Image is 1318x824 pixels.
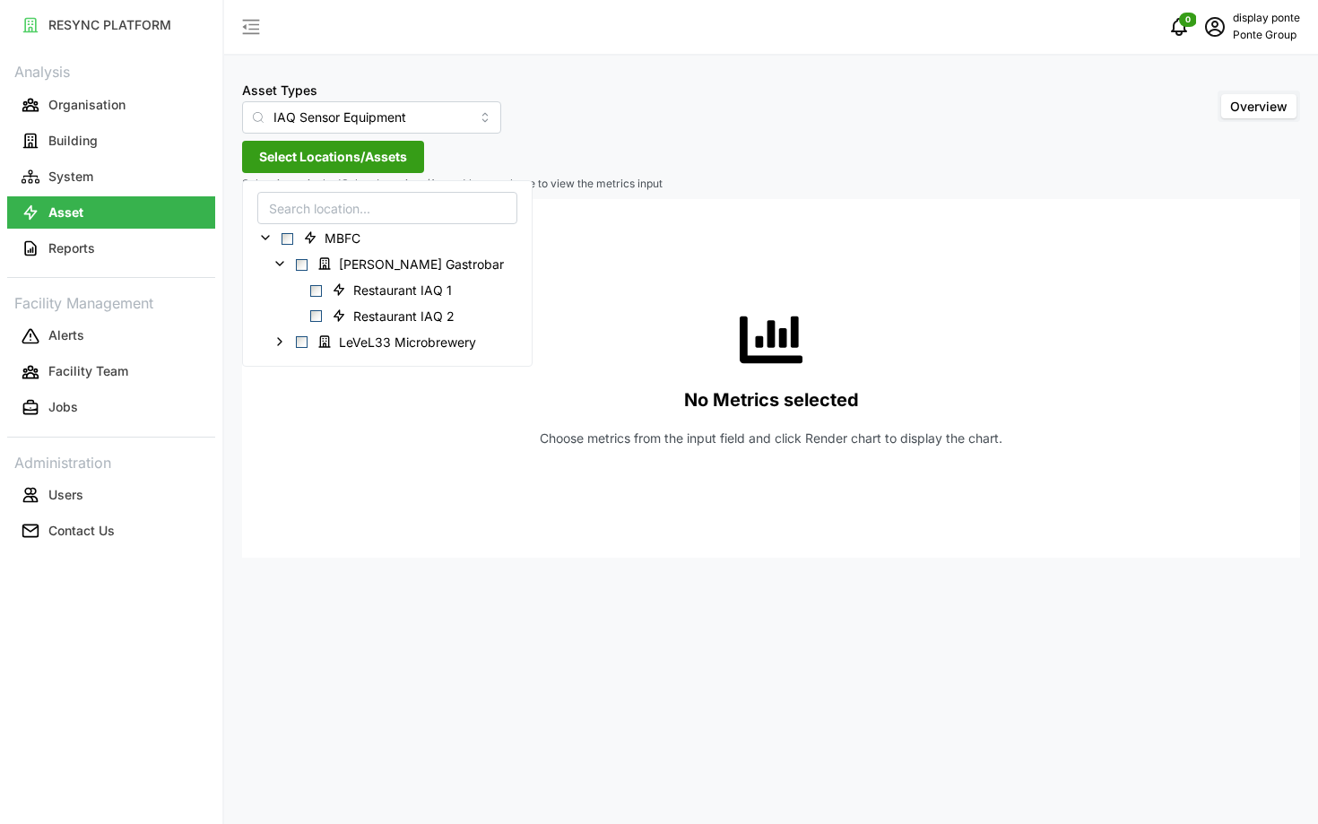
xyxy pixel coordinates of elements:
[7,57,215,83] p: Analysis
[7,7,215,43] a: RESYNC PLATFORM
[7,196,215,229] button: Asset
[7,320,215,352] button: Alerts
[282,233,293,245] span: Select MBFC
[7,123,215,159] a: Building
[325,279,464,300] span: Restaurant IAQ 1
[7,159,215,195] a: System
[353,282,452,299] span: Restaurant IAQ 1
[1230,99,1288,114] span: Overview
[1197,9,1233,45] button: schedule
[242,141,424,173] button: Select Locations/Assets
[7,89,215,121] button: Organisation
[353,308,455,325] span: Restaurant IAQ 2
[242,81,317,100] label: Asset Types
[48,16,171,34] p: RESYNC PLATFORM
[7,390,215,426] a: Jobs
[7,356,215,388] button: Facility Team
[48,398,78,416] p: Jobs
[242,177,1300,192] p: Select items in the 'Select Locations/Assets' button above to view the metrics input
[48,239,95,257] p: Reports
[7,515,215,547] button: Contact Us
[48,362,128,380] p: Facility Team
[296,336,308,348] span: Select LeVeL33 Microbrewery
[325,230,360,247] span: MBFC
[310,253,516,274] span: Erwin's Gastrobar
[48,486,83,504] p: Users
[48,96,126,114] p: Organisation
[1233,10,1300,27] p: display ponte
[7,87,215,123] a: Organisation
[257,192,517,224] input: Search location...
[48,522,115,540] p: Contact Us
[296,259,308,271] span: Select Erwin's Gastrobar
[7,477,215,513] a: Users
[7,160,215,193] button: System
[7,230,215,266] a: Reports
[325,305,467,326] span: Restaurant IAQ 2
[48,132,98,150] p: Building
[7,479,215,511] button: Users
[7,354,215,390] a: Facility Team
[1233,27,1300,44] p: Ponte Group
[48,204,83,221] p: Asset
[310,284,322,296] span: Select Restaurant IAQ 1
[242,180,533,367] div: Select Locations/Assets
[339,256,504,273] span: [PERSON_NAME] Gastrobar
[7,9,215,41] button: RESYNC PLATFORM
[259,142,407,172] span: Select Locations/Assets
[7,289,215,315] p: Facility Management
[1161,9,1197,45] button: notifications
[1185,13,1191,26] span: 0
[684,386,859,415] p: No Metrics selected
[7,448,215,474] p: Administration
[7,513,215,549] a: Contact Us
[7,125,215,157] button: Building
[48,326,84,344] p: Alerts
[48,168,93,186] p: System
[310,310,322,322] span: Select Restaurant IAQ 2
[310,330,489,351] span: LeVeL33 Microbrewery
[540,429,1002,447] p: Choose metrics from the input field and click Render chart to display the chart.
[296,227,373,248] span: MBFC
[7,392,215,424] button: Jobs
[339,333,476,351] span: LeVeL33 Microbrewery
[7,195,215,230] a: Asset
[7,232,215,265] button: Reports
[7,318,215,354] a: Alerts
